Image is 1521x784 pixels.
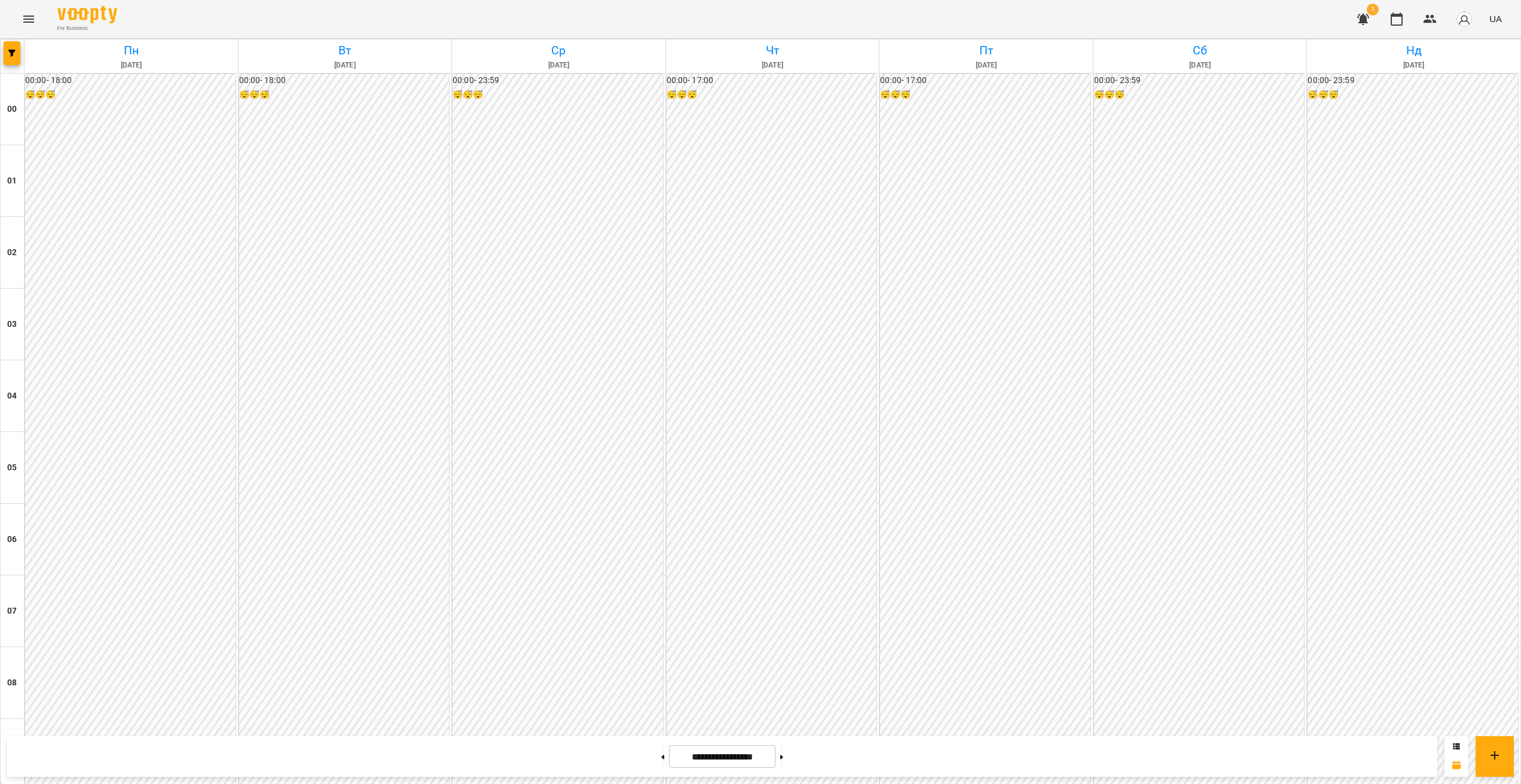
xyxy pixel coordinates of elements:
h6: 03 [7,318,17,331]
h6: Пн [26,41,236,60]
h6: 08 [7,676,17,690]
h6: 00:00 - 23:59 [453,74,663,87]
h6: 😴😴😴 [239,88,450,102]
h6: 05 [7,461,17,474]
h6: 04 [7,390,17,403]
img: Voopty Logo [57,6,117,23]
h6: 00:00 - 17:00 [880,74,1091,87]
h6: Сб [1095,41,1305,60]
span: 1 [1367,4,1379,16]
h6: 😴😴😴 [453,88,663,102]
h6: [DATE] [668,60,878,71]
h6: 😴😴😴 [1308,88,1518,102]
h6: 😴😴😴 [25,88,236,102]
h6: 06 [7,533,17,546]
button: Menu [14,5,43,33]
h6: 02 [7,246,17,259]
button: UA [1485,8,1507,30]
h6: 00:00 - 23:59 [1094,74,1305,87]
span: For Business [57,24,117,32]
h6: 😴😴😴 [667,88,877,102]
h6: 00:00 - 23:59 [1308,74,1518,87]
h6: [DATE] [1095,60,1305,71]
h6: Нд [1309,41,1519,60]
span: UA [1489,13,1502,25]
h6: 00 [7,103,17,116]
h6: Пт [881,41,1091,60]
h6: 😴😴😴 [880,88,1091,102]
h6: Чт [668,41,878,60]
h6: [DATE] [1309,60,1519,71]
h6: 00:00 - 17:00 [667,74,877,87]
h6: [DATE] [26,60,236,71]
h6: 07 [7,605,17,618]
h6: Вт [240,41,450,60]
h6: [DATE] [881,60,1091,71]
h6: [DATE] [240,60,450,71]
h6: 😴😴😴 [1094,88,1305,102]
h6: 00:00 - 18:00 [239,74,450,87]
h6: 00:00 - 18:00 [25,74,236,87]
h6: [DATE] [454,60,664,71]
h6: 01 [7,174,17,188]
img: avatar_s.png [1456,11,1473,27]
h6: Ср [454,41,664,60]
